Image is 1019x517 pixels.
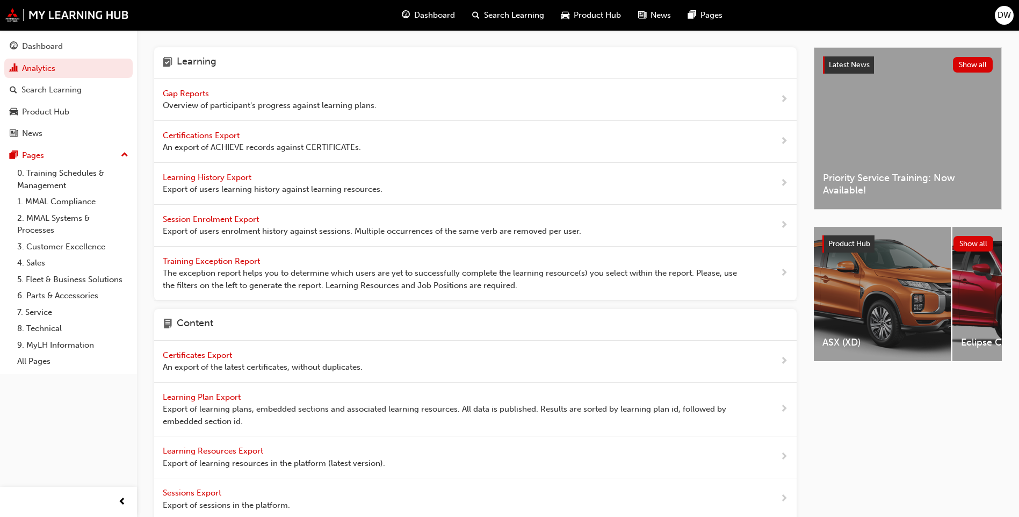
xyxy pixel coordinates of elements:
span: up-icon [121,148,128,162]
h4: Learning [177,56,216,70]
a: Certificates Export An export of the latest certificates, without duplicates.next-icon [154,341,797,383]
div: Search Learning [21,84,82,96]
span: Certificates Export [163,350,234,360]
a: Learning Resources Export Export of learning resources in the platform (latest version).next-icon [154,436,797,478]
button: DW [995,6,1014,25]
span: DW [998,9,1011,21]
span: Overview of participant's progress against learning plans. [163,99,377,112]
span: news-icon [10,129,18,139]
span: Search Learning [484,9,544,21]
span: Training Exception Report [163,256,262,266]
a: All Pages [13,353,133,370]
a: search-iconSearch Learning [464,4,553,26]
a: Session Enrolment Export Export of users enrolment history against sessions. Multiple occurrences... [154,205,797,247]
span: Gap Reports [163,89,211,98]
span: next-icon [780,93,788,106]
button: Pages [4,146,133,166]
span: guage-icon [402,9,410,22]
span: An export of the latest certificates, without duplicates. [163,361,363,374]
span: pages-icon [688,9,696,22]
span: guage-icon [10,42,18,52]
span: search-icon [10,85,17,95]
span: Learning History Export [163,173,254,182]
span: Learning Plan Export [163,392,243,402]
a: 4. Sales [13,255,133,271]
a: 1. MMAL Compliance [13,193,133,210]
span: next-icon [780,355,788,368]
span: learning-icon [163,56,172,70]
span: ASX (XD) [822,336,942,349]
span: Export of users enrolment history against sessions. Multiple occurrences of the same verb are rem... [163,225,581,238]
a: Learning Plan Export Export of learning plans, embedded sections and associated learning resource... [154,383,797,437]
div: Dashboard [22,40,63,53]
span: Learning Resources Export [163,446,265,456]
span: Export of learning plans, embedded sections and associated learning resources. All data is publis... [163,403,746,427]
button: Show all [953,236,994,252]
span: Priority Service Training: Now Available! [823,172,993,196]
span: pages-icon [10,151,18,161]
h4: Content [177,318,213,332]
span: next-icon [780,450,788,464]
a: 9. MyLH Information [13,337,133,354]
span: car-icon [561,9,569,22]
span: news-icon [638,9,646,22]
span: prev-icon [118,496,126,509]
span: News [651,9,671,21]
a: 6. Parts & Accessories [13,288,133,304]
a: Learning History Export Export of users learning history against learning resources.next-icon [154,163,797,205]
span: next-icon [780,492,788,506]
div: Product Hub [22,106,69,118]
span: Export of learning resources in the platform (latest version). [163,457,385,470]
span: Dashboard [414,9,455,21]
a: 0. Training Schedules & Management [13,165,133,193]
span: Export of users learning history against learning resources. [163,183,382,196]
a: Product Hub [4,102,133,122]
span: Product Hub [828,239,870,248]
button: DashboardAnalyticsSearch LearningProduct HubNews [4,34,133,146]
a: Latest NewsShow all [823,56,993,74]
span: car-icon [10,107,18,117]
a: Analytics [4,59,133,78]
img: mmal [5,8,129,22]
a: Product HubShow all [822,235,993,253]
a: Certifications Export An export of ACHIEVE records against CERTIFICATEs.next-icon [154,121,797,163]
a: 8. Technical [13,320,133,337]
span: page-icon [163,318,172,332]
a: 5. Fleet & Business Solutions [13,271,133,288]
a: news-iconNews [630,4,680,26]
a: Gap Reports Overview of participant's progress against learning plans.next-icon [154,79,797,121]
a: Latest NewsShow allPriority Service Training: Now Available! [814,47,1002,210]
span: next-icon [780,135,788,148]
span: Product Hub [574,9,621,21]
button: Show all [953,57,993,73]
a: 3. Customer Excellence [13,239,133,255]
span: Latest News [829,60,870,69]
a: guage-iconDashboard [393,4,464,26]
a: Training Exception Report The exception report helps you to determine which users are yet to succ... [154,247,797,301]
span: next-icon [780,219,788,232]
a: News [4,124,133,143]
span: Session Enrolment Export [163,214,261,224]
span: next-icon [780,177,788,190]
div: Pages [22,149,44,162]
a: Search Learning [4,80,133,100]
span: Sessions Export [163,488,223,498]
div: News [22,127,42,140]
a: 7. Service [13,304,133,321]
span: chart-icon [10,64,18,74]
span: Certifications Export [163,131,242,140]
span: An export of ACHIEVE records against CERTIFICATEs. [163,141,361,154]
span: Export of sessions in the platform. [163,499,290,512]
span: Pages [700,9,722,21]
a: Dashboard [4,37,133,56]
a: car-iconProduct Hub [553,4,630,26]
span: The exception report helps you to determine which users are yet to successfully complete the lear... [163,267,746,291]
a: pages-iconPages [680,4,731,26]
a: ASX (XD) [814,227,951,361]
span: next-icon [780,267,788,280]
span: next-icon [780,403,788,416]
span: search-icon [472,9,480,22]
a: 2. MMAL Systems & Processes [13,210,133,239]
